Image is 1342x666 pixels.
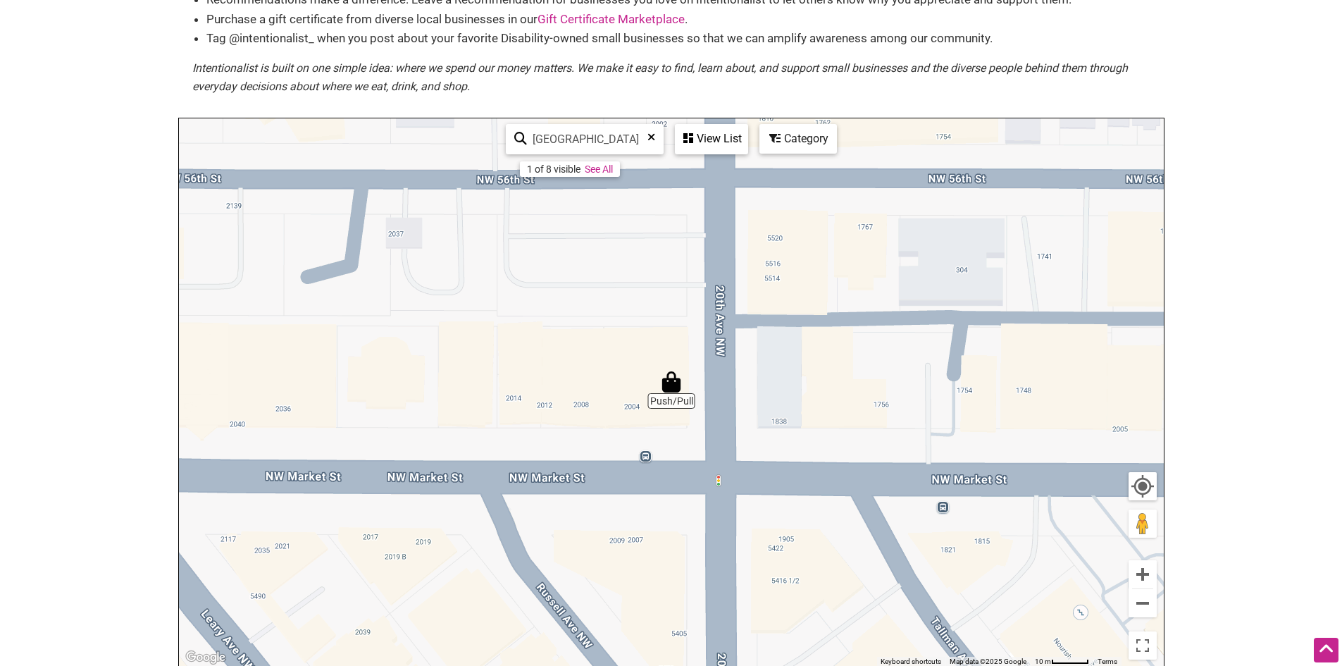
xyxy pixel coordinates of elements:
div: View List [676,125,747,152]
div: Push/Pull [661,371,682,393]
em: Intentionalist is built on one simple idea: where we spend our money matters. We make it easy to ... [192,61,1128,93]
div: See a list of the visible businesses [675,124,748,154]
span: Map data ©2025 Google [950,658,1026,665]
div: Category [761,125,835,152]
button: Your Location [1129,472,1157,500]
input: Type to find and filter... [527,125,654,153]
div: Type to search and filter [506,124,664,154]
a: Terms [1098,658,1117,665]
li: Tag @intentionalist_ when you post about your favorite Disability-owned small businesses so that ... [206,29,1150,48]
div: Filter by category [759,124,837,154]
button: Drag Pegman onto the map to open Street View [1129,510,1157,538]
button: Toggle fullscreen view [1127,630,1157,660]
a: Gift Certificate Marketplace [538,12,685,26]
button: Zoom out [1129,589,1157,617]
a: See All [585,164,613,175]
div: 1 of 8 visible [527,164,580,175]
span: 10 m [1035,658,1051,665]
li: Purchase a gift certificate from diverse local businesses in our . [206,10,1150,29]
div: Scroll Back to Top [1314,638,1338,662]
button: Zoom in [1129,560,1157,588]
